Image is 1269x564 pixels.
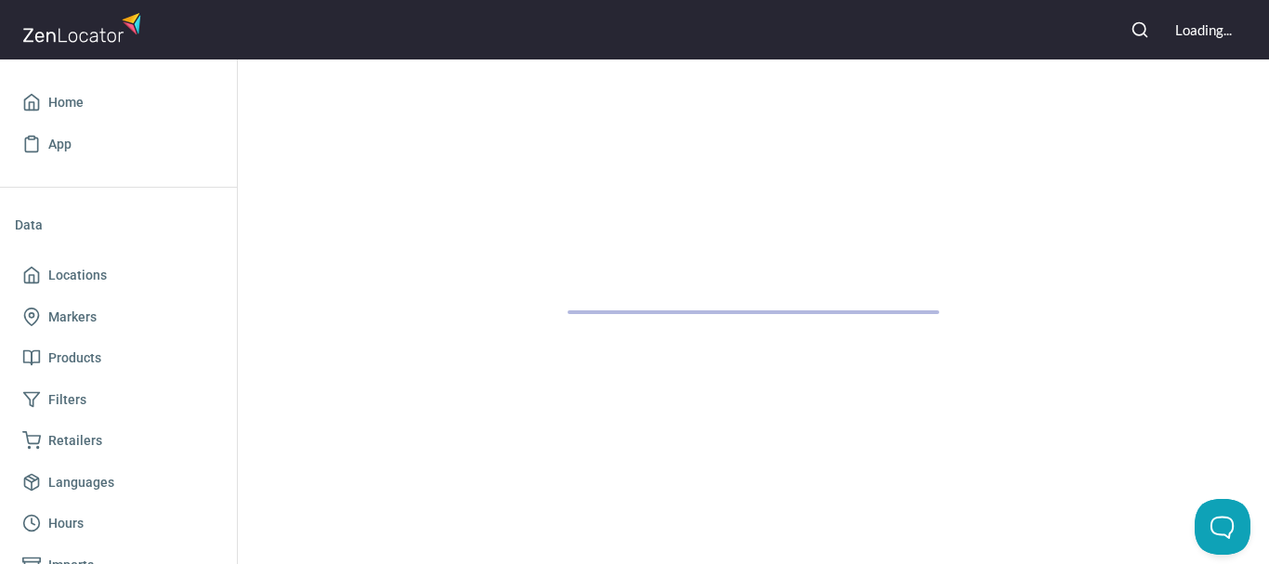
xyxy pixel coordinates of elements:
[1119,9,1160,50] button: Search
[15,379,222,421] a: Filters
[15,82,222,124] a: Home
[22,7,147,47] img: zenlocator
[15,296,222,338] a: Markers
[15,124,222,165] a: App
[15,255,222,296] a: Locations
[48,306,97,329] span: Markers
[15,203,222,247] li: Data
[1175,20,1232,40] div: Loading...
[48,347,101,370] span: Products
[48,429,102,453] span: Retailers
[15,503,222,544] a: Hours
[48,471,114,494] span: Languages
[48,264,107,287] span: Locations
[1195,499,1250,555] iframe: Toggle Customer Support
[15,462,222,504] a: Languages
[48,512,84,535] span: Hours
[48,133,72,156] span: App
[15,420,222,462] a: Retailers
[48,388,86,412] span: Filters
[15,337,222,379] a: Products
[48,91,84,114] span: Home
